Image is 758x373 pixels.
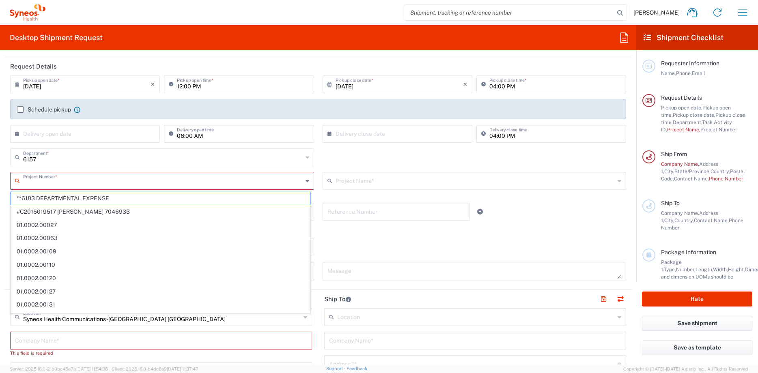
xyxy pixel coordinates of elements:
span: Client: 2025.16.0-b4dc8a9 [112,367,198,371]
div: This field is required [10,349,312,357]
span: 01.0002.00027 [11,219,310,232]
span: 01.0002.00110 [11,259,310,271]
span: 01.0002.00063 [11,232,310,244]
span: Length, [696,266,713,272]
span: City, [664,217,674,223]
span: Contact Name, [674,176,709,182]
span: State/Province, [674,168,711,174]
button: Rate [642,292,752,307]
span: Task, [702,119,714,125]
span: Width, [713,266,728,272]
span: Country, [674,217,694,223]
span: Department, [673,119,702,125]
span: Project Name, [667,126,700,133]
span: Phone, [676,70,692,76]
a: Support [326,366,347,371]
h2: Desktop Shipment Request [10,33,103,43]
span: Contact Name, [694,217,729,223]
span: Package Information [661,249,716,255]
a: Feedback [347,366,367,371]
span: 01.0002.00131 [11,298,310,311]
span: Ship To [661,200,680,206]
span: Pickup open date, [661,105,702,111]
span: [PERSON_NAME] [633,9,680,16]
span: 01.0002.00141 [11,312,310,324]
h2: Request Details [10,62,57,71]
span: Number, [676,266,696,272]
span: Company Name, [661,210,699,216]
a: Add Reference [474,206,486,217]
span: City, [664,168,674,174]
span: Copyright © [DATE]-[DATE] Agistix Inc., All Rights Reserved [623,365,748,373]
label: Schedule pickup [17,106,71,113]
button: Save as template [642,340,752,355]
button: Save shipment [642,316,752,331]
span: Request Details [661,94,702,101]
span: Phone Number [709,176,743,182]
h2: Ship To [324,295,351,303]
span: 01.0002.00120 [11,272,310,285]
span: Company Name, [661,161,699,167]
span: Pickup close date, [673,112,715,118]
i: × [151,78,155,91]
span: Type, [664,266,676,272]
span: [DATE] 11:54:36 [76,367,108,371]
span: #C2015019517 [PERSON_NAME] 7046933 [11,206,310,218]
span: 01.0002.00127 [11,285,310,298]
span: Name, [661,70,676,76]
span: **6183 DEPARTMENTAL EXPENSE [11,192,310,205]
span: Project Number [700,126,737,133]
span: Requester Information [661,60,719,66]
i: × [463,78,467,91]
span: Height, [728,266,745,272]
span: [DATE] 11:37:47 [167,367,198,371]
span: Email [692,70,705,76]
span: Country, [711,168,730,174]
input: Shipment, tracking or reference number [404,5,614,20]
span: Ship From [661,151,687,157]
div: This field is required [10,190,314,197]
span: 01.0002.00109 [11,245,310,258]
span: Server: 2025.16.0-21b0bc45e7b [10,367,108,371]
span: Package 1: [661,259,682,272]
span: Should have valid content(s) [687,281,752,287]
h2: Shipment Checklist [644,33,724,43]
